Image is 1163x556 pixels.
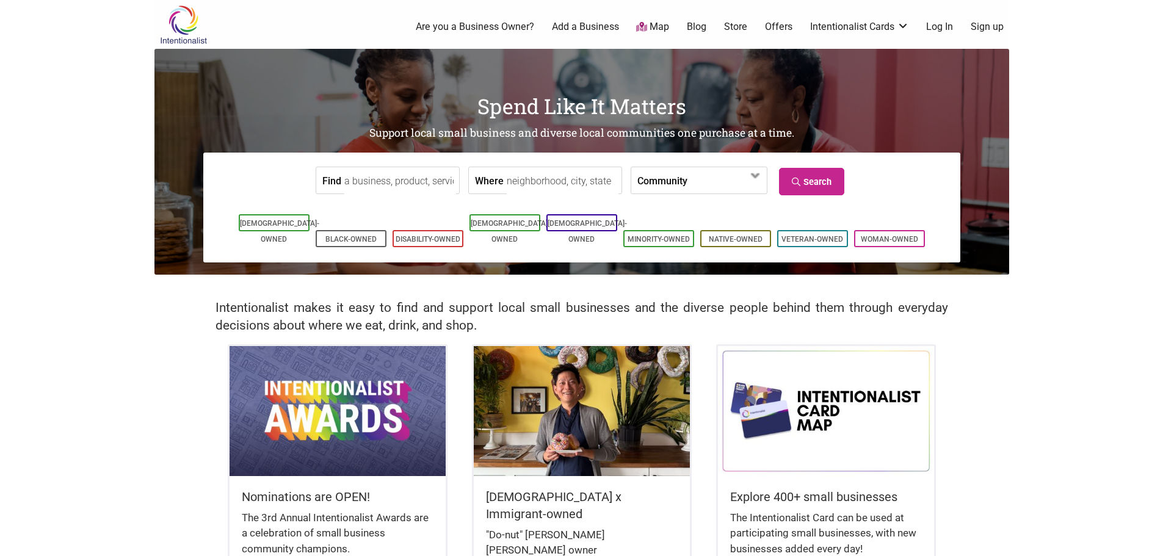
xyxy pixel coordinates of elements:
[687,20,706,34] a: Blog
[971,20,1004,34] a: Sign up
[154,126,1009,141] h2: Support local small business and diverse local communities one purchase at a time.
[507,167,618,195] input: neighborhood, city, state
[861,235,918,244] a: Woman-Owned
[396,235,460,244] a: Disability-Owned
[475,167,504,193] label: Where
[230,346,446,475] img: Intentionalist Awards
[344,167,456,195] input: a business, product, service
[810,20,909,34] a: Intentionalist Cards
[416,20,534,34] a: Are you a Business Owner?
[242,488,433,505] h5: Nominations are OPEN!
[781,235,843,244] a: Veteran-Owned
[765,20,792,34] a: Offers
[325,235,377,244] a: Black-Owned
[154,5,212,45] img: Intentionalist
[709,235,763,244] a: Native-Owned
[322,167,341,193] label: Find
[216,299,948,334] h2: Intentionalist makes it easy to find and support local small businesses and the diverse people be...
[718,346,934,475] img: Intentionalist Card Map
[486,488,678,522] h5: [DEMOGRAPHIC_DATA] x Immigrant-owned
[628,235,690,244] a: Minority-Owned
[926,20,953,34] a: Log In
[636,20,669,34] a: Map
[552,20,619,34] a: Add a Business
[637,167,687,193] label: Community
[548,219,627,244] a: [DEMOGRAPHIC_DATA]-Owned
[779,168,844,195] a: Search
[240,219,319,244] a: [DEMOGRAPHIC_DATA]-Owned
[474,346,690,475] img: King Donuts - Hong Chhuor
[154,92,1009,121] h1: Spend Like It Matters
[724,20,747,34] a: Store
[730,488,922,505] h5: Explore 400+ small businesses
[471,219,550,244] a: [DEMOGRAPHIC_DATA]-Owned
